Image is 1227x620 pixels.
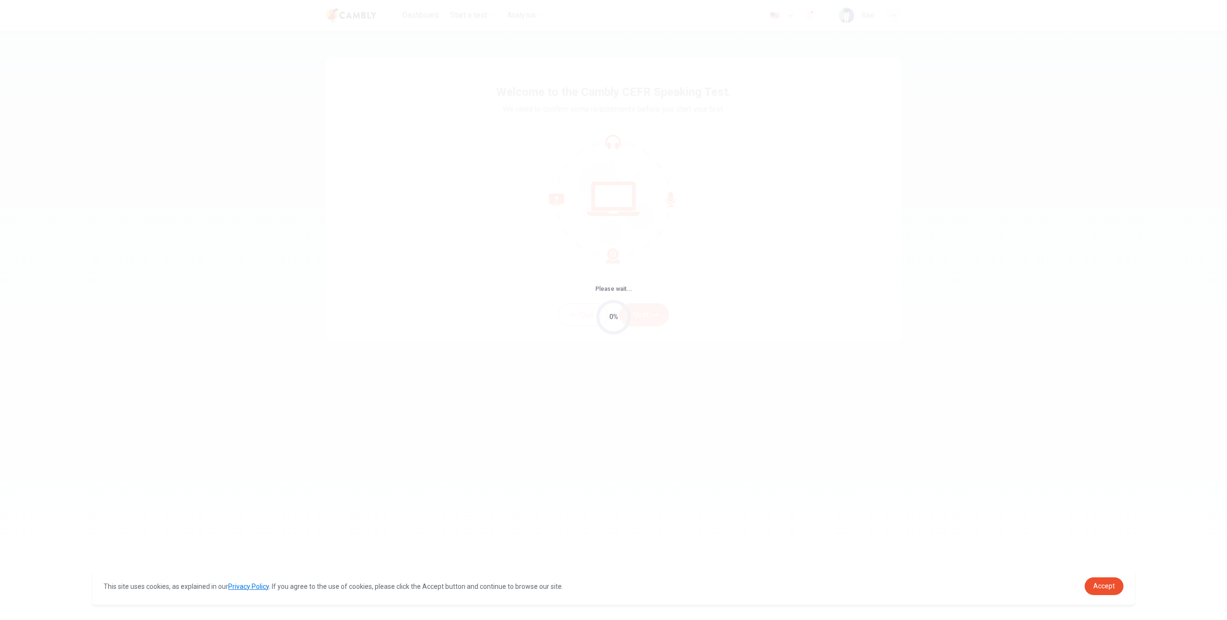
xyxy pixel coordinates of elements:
span: This site uses cookies, as explained in our . If you agree to the use of cookies, please click th... [104,583,563,590]
a: dismiss cookie message [1085,577,1123,595]
span: Accept [1093,582,1115,590]
div: 0% [609,311,618,322]
span: Please wait... [595,286,632,292]
a: Privacy Policy [228,583,269,590]
div: cookieconsent [92,568,1135,605]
